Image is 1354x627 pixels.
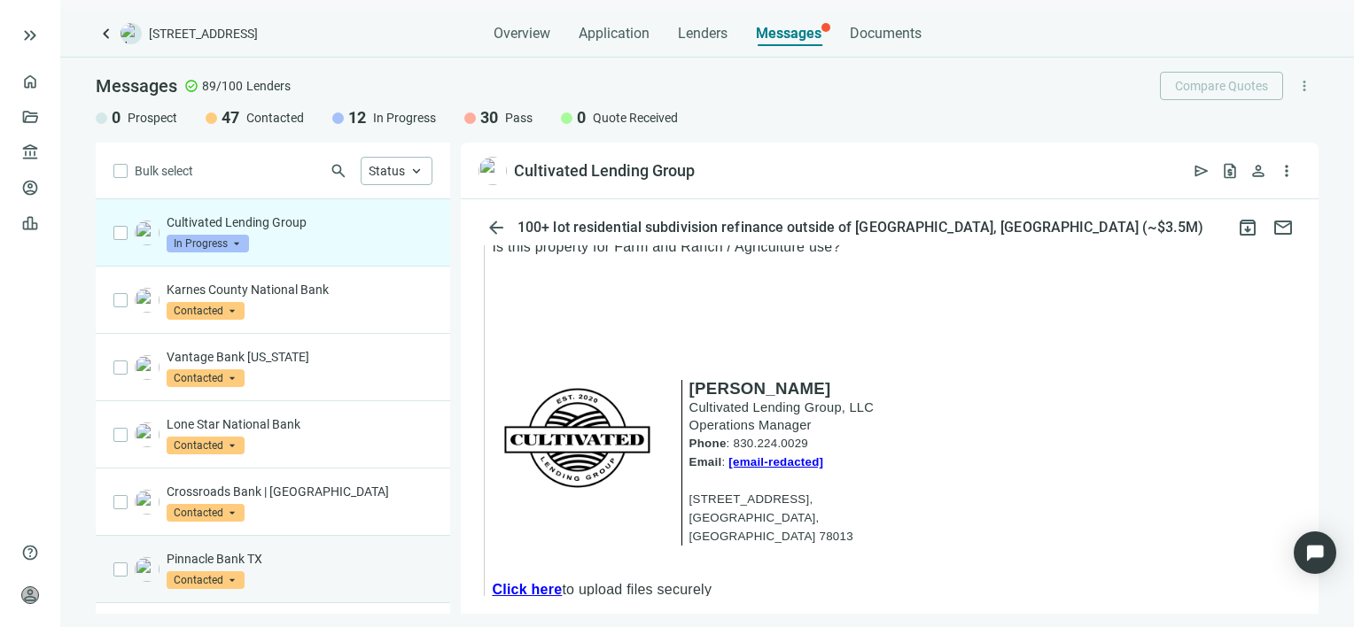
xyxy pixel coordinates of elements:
[246,109,304,127] span: Contacted
[1244,157,1272,185] button: person
[514,160,695,182] div: Cultivated Lending Group
[1272,217,1294,238] span: mail
[135,557,160,582] img: 4aff64fe-b48a-4729-a94d-840aa8cc23f8.png
[135,161,193,181] span: Bulk select
[167,281,432,298] p: Karnes County National Bank
[135,490,160,515] img: d019eba9-cd0b-4144-bfe5-bd0744354418
[1221,162,1239,180] span: request_quote
[135,221,160,245] img: 68f75b0d-b9d5-45a5-8604-76bf977ef76d
[348,107,366,128] span: 12
[128,109,177,127] span: Prospect
[21,544,39,561] span: help
[850,25,922,43] span: Documents
[167,571,245,589] span: Contacted
[21,586,39,604] span: person
[1296,78,1312,94] span: more_vert
[167,504,245,522] span: Contacted
[202,77,243,95] span: 89/100
[1272,157,1301,185] button: more_vert
[121,23,142,44] img: deal-logo
[577,107,586,128] span: 0
[167,483,432,500] p: Crossroads Bank | [GEOGRAPHIC_DATA]
[19,25,41,46] button: keyboard_double_arrow_right
[1290,72,1319,100] button: more_vert
[593,109,678,127] span: Quote Received
[1193,162,1210,180] span: send
[486,217,507,238] span: arrow_back
[373,109,436,127] span: In Progress
[167,213,432,231] p: Cultivated Lending Group
[135,422,160,447] img: 0eaf3682-1d97-4c96-9f54-7ad6692a273f
[1230,210,1265,245] button: archive
[135,288,160,313] img: a8ced998-a23f-46b5-9ceb-daee2cd86979
[579,25,650,43] span: Application
[1237,217,1258,238] span: archive
[409,163,424,179] span: keyboard_arrow_up
[514,219,1207,236] div: 100+ lot residential subdivision refinance outside of [GEOGRAPHIC_DATA], [GEOGRAPHIC_DATA] (~$3.5M)
[21,143,34,161] span: account_balance
[479,157,507,185] img: 68f75b0d-b9d5-45a5-8604-76bf977ef76d
[96,23,117,44] a: keyboard_arrow_left
[222,107,239,128] span: 47
[184,79,198,93] span: check_circle
[505,109,533,127] span: Pass
[167,415,432,433] p: Lone Star National Bank
[167,437,245,454] span: Contacted
[167,550,432,568] p: Pinnacle Bank TX
[135,355,160,380] img: 840b4f95-0982-42ee-8fd8-63e4e2d5e74a
[1278,162,1296,180] span: more_vert
[479,210,514,245] button: arrow_back
[756,25,821,42] span: Messages
[480,107,498,128] span: 30
[1216,157,1244,185] button: request_quote
[112,107,121,128] span: 0
[167,369,245,387] span: Contacted
[678,25,728,43] span: Lenders
[1187,157,1216,185] button: send
[1265,210,1301,245] button: mail
[1160,72,1283,100] button: Compare Quotes
[167,235,249,252] span: In Progress
[1249,162,1267,180] span: person
[167,302,245,320] span: Contacted
[330,162,347,180] span: search
[369,164,405,178] span: Status
[96,75,177,97] span: Messages
[494,25,550,43] span: Overview
[167,348,432,366] p: Vantage Bank [US_STATE]
[246,77,291,95] span: Lenders
[1294,531,1336,574] div: Open Intercom Messenger
[149,25,258,43] span: [STREET_ADDRESS]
